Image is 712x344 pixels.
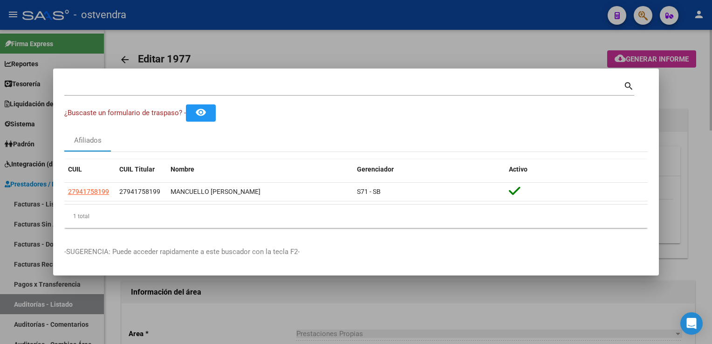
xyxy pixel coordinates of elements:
[195,107,206,118] mat-icon: remove_red_eye
[68,165,82,173] span: CUIL
[119,188,160,195] span: 27941758199
[74,135,102,146] div: Afiliados
[116,159,167,179] datatable-header-cell: CUIL Titular
[623,80,634,91] mat-icon: search
[167,159,353,179] datatable-header-cell: Nombre
[64,205,648,228] div: 1 total
[353,159,505,179] datatable-header-cell: Gerenciador
[64,109,186,117] span: ¿Buscaste un formulario de traspaso? -
[68,188,109,195] span: 27941758199
[64,159,116,179] datatable-header-cell: CUIL
[357,165,394,173] span: Gerenciador
[171,165,194,173] span: Nombre
[680,312,703,335] div: Open Intercom Messenger
[357,188,381,195] span: S71 - SB
[509,165,527,173] span: Activo
[171,186,349,197] div: MANCUELLO [PERSON_NAME]
[119,165,155,173] span: CUIL Titular
[64,247,648,257] p: -SUGERENCIA: Puede acceder rapidamente a este buscador con la tecla F2-
[505,159,648,179] datatable-header-cell: Activo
